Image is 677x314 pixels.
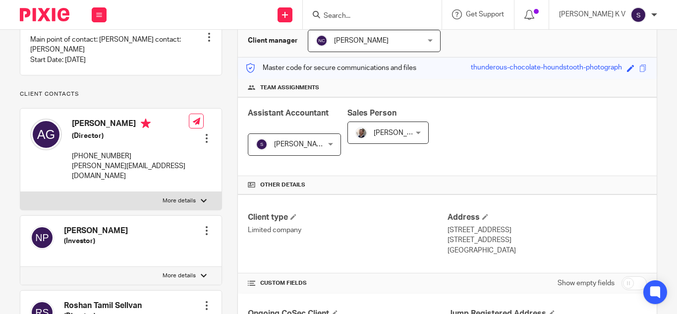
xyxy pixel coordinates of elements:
[274,141,340,148] span: [PERSON_NAME] K V
[64,236,128,246] h5: (Investor)
[355,127,367,139] img: Matt%20Circle.png
[20,8,69,21] img: Pixie
[248,36,298,46] h3: Client manager
[72,131,189,141] h5: (Director)
[64,226,128,236] h4: [PERSON_NAME]
[448,225,647,235] p: [STREET_ADDRESS]
[163,197,196,205] p: More details
[256,138,268,150] img: svg%3E
[448,235,647,245] p: [STREET_ADDRESS]
[248,109,329,117] span: Assistant Accountant
[260,181,305,189] span: Other details
[248,212,447,223] h4: Client type
[323,12,412,21] input: Search
[245,63,416,73] p: Master code for secure communications and files
[374,129,428,136] span: [PERSON_NAME]
[141,119,151,128] i: Primary
[466,11,504,18] span: Get Support
[30,119,62,150] img: svg%3E
[347,109,396,117] span: Sales Person
[30,226,54,250] img: svg%3E
[20,90,222,98] p: Client contacts
[72,151,189,161] p: [PHONE_NUMBER]
[64,301,142,311] h4: Roshan Tamil Sellvan
[448,212,647,223] h4: Address
[72,161,189,182] p: [PERSON_NAME][EMAIL_ADDRESS][DOMAIN_NAME]
[248,279,447,287] h4: CUSTOM FIELDS
[559,9,625,19] p: [PERSON_NAME] K V
[316,35,328,47] img: svg%3E
[334,37,389,44] span: [PERSON_NAME]
[163,272,196,280] p: More details
[558,278,615,288] label: Show empty fields
[260,84,319,92] span: Team assignments
[471,63,622,74] div: thunderous-chocolate-houndstooth-photograph
[630,7,646,23] img: svg%3E
[72,119,189,131] h4: [PERSON_NAME]
[248,225,447,235] p: Limited company
[448,246,647,255] p: [GEOGRAPHIC_DATA]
